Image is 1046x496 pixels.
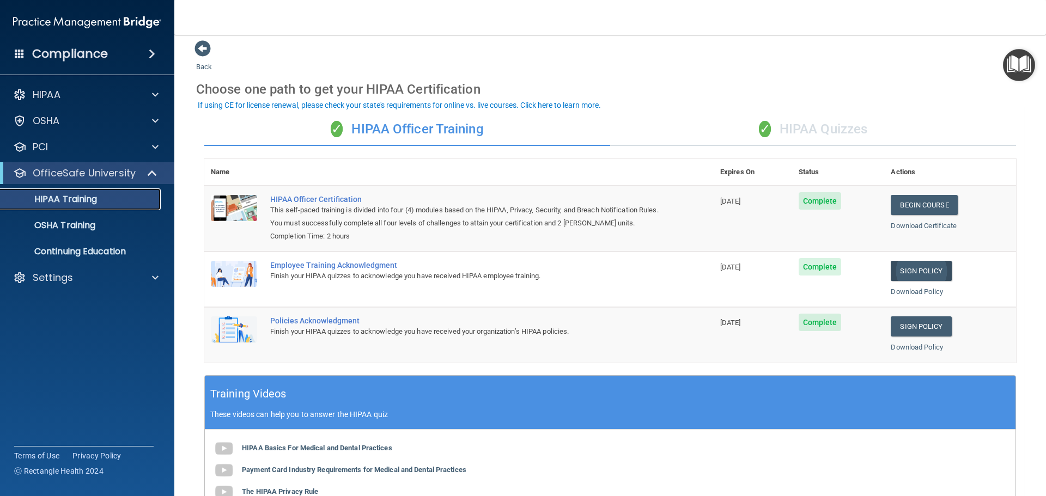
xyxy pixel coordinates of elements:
a: HIPAA Officer Certification [270,195,659,204]
div: This self-paced training is divided into four (4) modules based on the HIPAA, Privacy, Security, ... [270,204,659,230]
b: Payment Card Industry Requirements for Medical and Dental Practices [242,466,466,474]
th: Expires On [714,159,792,186]
h4: Compliance [32,46,108,62]
div: Choose one path to get your HIPAA Certification [196,74,1024,105]
img: gray_youtube_icon.38fcd6cc.png [213,438,235,460]
b: HIPAA Basics For Medical and Dental Practices [242,444,392,452]
a: Privacy Policy [72,450,121,461]
div: HIPAA Officer Training [204,113,610,146]
th: Name [204,159,264,186]
p: OfficeSafe University [33,167,136,180]
div: Policies Acknowledgment [270,316,659,325]
span: Ⓒ Rectangle Health 2024 [14,466,104,476]
img: gray_youtube_icon.38fcd6cc.png [213,460,235,481]
div: Finish your HIPAA quizzes to acknowledge you have received your organization’s HIPAA policies. [270,325,659,338]
th: Status [792,159,885,186]
a: PCI [13,140,159,154]
div: Completion Time: 2 hours [270,230,659,243]
a: Begin Course [891,195,957,215]
span: [DATE] [720,263,741,271]
div: HIPAA Quizzes [610,113,1016,146]
p: OSHA Training [7,220,95,231]
p: Settings [33,271,73,284]
a: Download Policy [891,287,943,296]
a: Sign Policy [891,316,951,336]
th: Actions [884,159,1016,186]
a: Back [196,50,212,71]
a: OfficeSafe University [13,167,158,180]
div: Employee Training Acknowledgment [270,261,659,270]
p: HIPAA [33,88,60,101]
span: Complete [799,258,842,275]
a: Download Policy [891,343,943,351]
a: OSHA [13,114,159,127]
p: PCI [33,140,48,154]
span: ✓ [331,121,343,137]
div: Finish your HIPAA quizzes to acknowledge you have received HIPAA employee training. [270,270,659,283]
h5: Training Videos [210,384,287,403]
b: The HIPAA Privacy Rule [242,487,318,495]
a: Terms of Use [14,450,59,461]
a: Sign Policy [891,261,951,281]
p: These videos can help you to answer the HIPAA quiz [210,410,1010,419]
span: [DATE] [720,197,741,205]
p: Continuing Education [7,246,156,257]
img: PMB logo [13,11,161,33]
p: OSHA [33,114,60,127]
button: If using CE for license renewal, please check your state's requirements for online vs. live cours... [196,100,603,111]
div: If using CE for license renewal, please check your state's requirements for online vs. live cours... [198,101,601,109]
a: Download Certificate [891,222,957,230]
button: Open Resource Center [1003,49,1035,81]
span: [DATE] [720,319,741,327]
p: HIPAA Training [7,194,97,205]
a: HIPAA [13,88,159,101]
span: Complete [799,314,842,331]
a: Settings [13,271,159,284]
span: Complete [799,192,842,210]
span: ✓ [759,121,771,137]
